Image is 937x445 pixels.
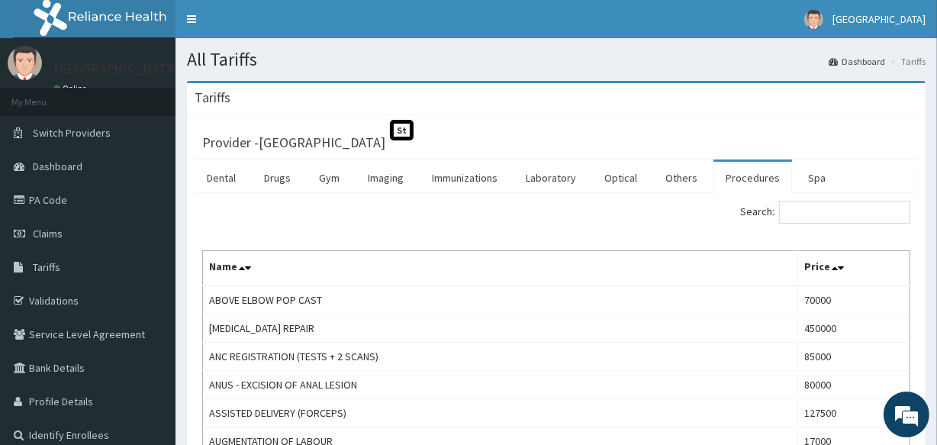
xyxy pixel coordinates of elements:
td: ABOVE ELBOW POP CAST [203,285,798,314]
a: Dental [195,162,248,194]
td: ANC REGISTRATION (TESTS + 2 SCANS) [203,343,798,371]
span: [GEOGRAPHIC_DATA] [832,12,926,26]
input: Search: [779,201,910,224]
a: Others [653,162,710,194]
img: User Image [804,10,823,29]
span: Tariffs [33,260,60,274]
a: Immunizations [420,162,510,194]
td: ASSISTED DELIVERY (FORCEPS) [203,399,798,427]
th: Price [797,251,910,286]
span: Switch Providers [33,126,111,140]
a: Drugs [252,162,303,194]
td: 70000 [797,285,910,314]
h3: Tariffs [195,91,230,105]
td: 80000 [797,371,910,399]
a: Laboratory [514,162,588,194]
a: Spa [796,162,838,194]
span: Dashboard [33,160,82,173]
img: User Image [8,46,42,80]
a: Gym [307,162,352,194]
a: Procedures [713,162,792,194]
a: Dashboard [829,55,885,68]
td: 85000 [797,343,910,371]
td: 127500 [797,399,910,427]
h1: All Tariffs [187,50,926,69]
label: Search: [740,201,910,224]
a: Optical [592,162,649,194]
a: Imaging [356,162,416,194]
td: 450000 [797,314,910,343]
p: [GEOGRAPHIC_DATA] [53,62,179,76]
span: St [390,120,414,140]
a: Online [53,83,90,94]
h3: Provider - [GEOGRAPHIC_DATA] [202,136,385,150]
th: Name [203,251,798,286]
li: Tariffs [887,55,926,68]
td: ANUS - EXCISION OF ANAL LESION [203,371,798,399]
td: [MEDICAL_DATA] REPAIR [203,314,798,343]
span: Claims [33,227,63,240]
